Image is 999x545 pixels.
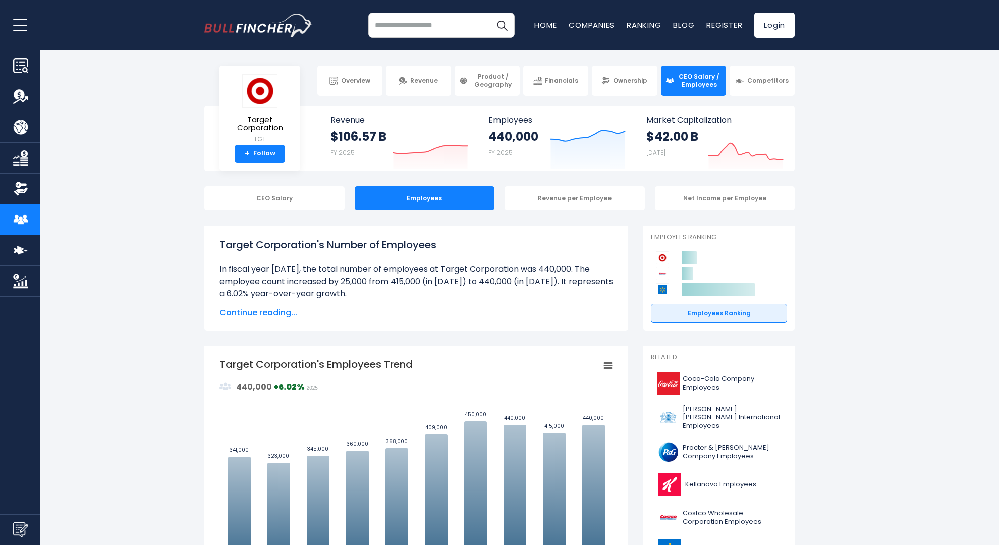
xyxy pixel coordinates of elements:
img: graph_employee_icon.svg [219,380,232,393]
span: Procter & [PERSON_NAME] Company Employees [683,444,781,461]
img: PM logo [657,406,680,429]
div: Revenue per Employee [505,186,645,210]
small: [DATE] [646,148,665,157]
text: 409,000 [425,424,447,431]
img: bullfincher logo [204,14,313,37]
p: Related [651,353,787,362]
a: Procter & [PERSON_NAME] Company Employees [651,438,787,466]
a: Employees Ranking [651,304,787,323]
img: COST logo [657,506,680,529]
small: FY 2025 [488,148,513,157]
span: Competitors [747,77,789,85]
text: 440,000 [504,414,525,422]
img: K logo [657,473,682,496]
img: Target Corporation competitors logo [656,251,669,264]
a: [PERSON_NAME] [PERSON_NAME] International Employees [651,403,787,433]
a: CEO Salary / Employees [661,66,726,96]
img: Walmart competitors logo [656,283,669,296]
strong: $106.57 B [330,129,386,144]
text: 440,000 [583,414,604,422]
a: Coca-Cola Company Employees [651,370,787,398]
tspan: Target Corporation's Employees Trend [219,357,413,371]
text: 360,000 [347,440,368,448]
strong: 440,000 [236,381,272,393]
span: Market Capitalization [646,115,784,125]
text: 450,000 [465,411,486,418]
span: Revenue [410,77,438,85]
span: Costco Wholesale Corporation Employees [683,509,781,526]
a: Go to homepage [204,14,313,37]
span: Employees [488,115,625,125]
a: Companies [569,20,615,30]
strong: 440,000 [488,129,538,144]
button: Search [489,13,515,38]
span: 2025 [307,385,318,391]
a: Register [706,20,742,30]
div: Employees [355,186,495,210]
a: Financials [523,66,588,96]
strong: + [245,149,250,158]
text: 368,000 [386,438,408,445]
text: 323,000 [268,452,289,460]
div: CEO Salary [204,186,345,210]
a: Home [534,20,557,30]
text: 345,000 [307,445,328,453]
li: In fiscal year [DATE], the total number of employees at Target Corporation was 440,000. The emplo... [219,263,613,300]
span: Overview [341,77,370,85]
a: Ranking [627,20,661,30]
a: Ownership [592,66,657,96]
img: Costco Wholesale Corporation competitors logo [656,267,669,280]
a: Market Capitalization $42.00 B [DATE] [636,106,794,171]
small: FY 2025 [330,148,355,157]
a: Blog [673,20,694,30]
a: Employees 440,000 FY 2025 [478,106,635,171]
a: Costco Wholesale Corporation Employees [651,504,787,531]
text: 341,000 [230,446,249,454]
span: Kellanova Employees [685,480,756,489]
a: Overview [317,66,382,96]
a: Revenue [386,66,451,96]
span: Coca-Cola Company Employees [683,375,781,392]
p: Employees Ranking [651,233,787,242]
img: PG logo [657,441,680,463]
strong: + [273,381,305,393]
a: Revenue $106.57 B FY 2025 [320,106,478,171]
a: Competitors [730,66,795,96]
a: Login [754,13,795,38]
span: Financials [545,77,578,85]
text: 415,000 [544,422,564,430]
strong: 6.02% [279,381,305,393]
h1: Target Corporation's Number of Employees [219,237,613,252]
a: Target Corporation TGT [227,74,293,145]
a: +Follow [235,145,285,163]
span: Target Corporation [228,116,292,132]
span: [PERSON_NAME] [PERSON_NAME] International Employees [683,405,781,431]
strong: $42.00 B [646,129,698,144]
span: CEO Salary / Employees [677,73,721,88]
img: KO logo [657,372,680,395]
div: Net Income per Employee [655,186,795,210]
span: Ownership [613,77,647,85]
a: Kellanova Employees [651,471,787,499]
small: TGT [228,135,292,144]
img: Ownership [13,181,28,196]
a: Product / Geography [455,66,520,96]
span: Revenue [330,115,468,125]
span: Continue reading... [219,307,613,319]
span: Product / Geography [471,73,515,88]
